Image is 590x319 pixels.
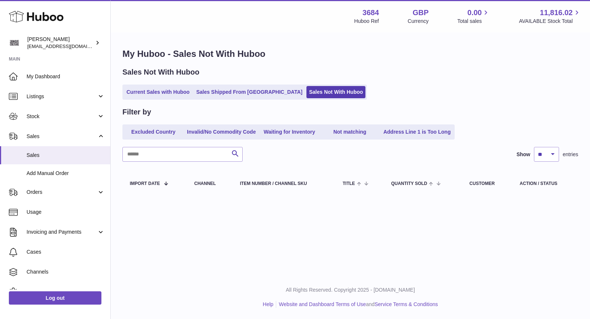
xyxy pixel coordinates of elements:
div: Customer [469,181,505,186]
span: Title [343,181,355,186]
a: Website and Dashboard Terms of Use [279,301,366,307]
div: Huboo Ref [354,18,379,25]
span: Sales [27,152,105,159]
div: Currency [408,18,429,25]
a: Log out [9,291,101,305]
strong: GBP [413,8,428,18]
div: Channel [194,181,225,186]
strong: 3684 [362,8,379,18]
a: Sales Not With Huboo [306,86,365,98]
a: Waiting for Inventory [260,126,319,138]
span: Invoicing and Payments [27,229,97,236]
span: 11,816.02 [540,8,573,18]
span: Stock [27,113,97,120]
span: Settings [27,288,105,295]
span: 0.00 [468,8,482,18]
h2: Filter by [122,107,151,117]
h1: My Huboo - Sales Not With Huboo [122,48,578,60]
li: and [276,301,438,308]
span: Channels [27,268,105,275]
img: theinternationalventure@gmail.com [9,37,20,48]
a: 0.00 Total sales [457,8,490,25]
span: Listings [27,93,97,100]
span: AVAILABLE Stock Total [519,18,581,25]
span: Sales [27,133,97,140]
div: Item Number / Channel SKU [240,181,328,186]
div: [PERSON_NAME] [27,36,94,50]
span: Usage [27,209,105,216]
label: Show [517,151,530,158]
p: All Rights Reserved. Copyright 2025 - [DOMAIN_NAME] [117,287,584,294]
span: Quantity Sold [391,181,427,186]
h2: Sales Not With Huboo [122,67,199,77]
span: entries [563,151,578,158]
a: Not matching [320,126,379,138]
a: Help [263,301,274,307]
span: Add Manual Order [27,170,105,177]
span: Cases [27,248,105,255]
a: Invalid/No Commodity Code [184,126,258,138]
a: Address Line 1 is Too Long [381,126,454,138]
a: Service Terms & Conditions [375,301,438,307]
a: Sales Shipped From [GEOGRAPHIC_DATA] [194,86,305,98]
a: Excluded Country [124,126,183,138]
a: Current Sales with Huboo [124,86,192,98]
span: Import date [130,181,160,186]
span: Total sales [457,18,490,25]
span: [EMAIL_ADDRESS][DOMAIN_NAME] [27,43,108,49]
span: Orders [27,189,97,196]
a: 11,816.02 AVAILABLE Stock Total [519,8,581,25]
span: My Dashboard [27,73,105,80]
div: Action / Status [520,181,571,186]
